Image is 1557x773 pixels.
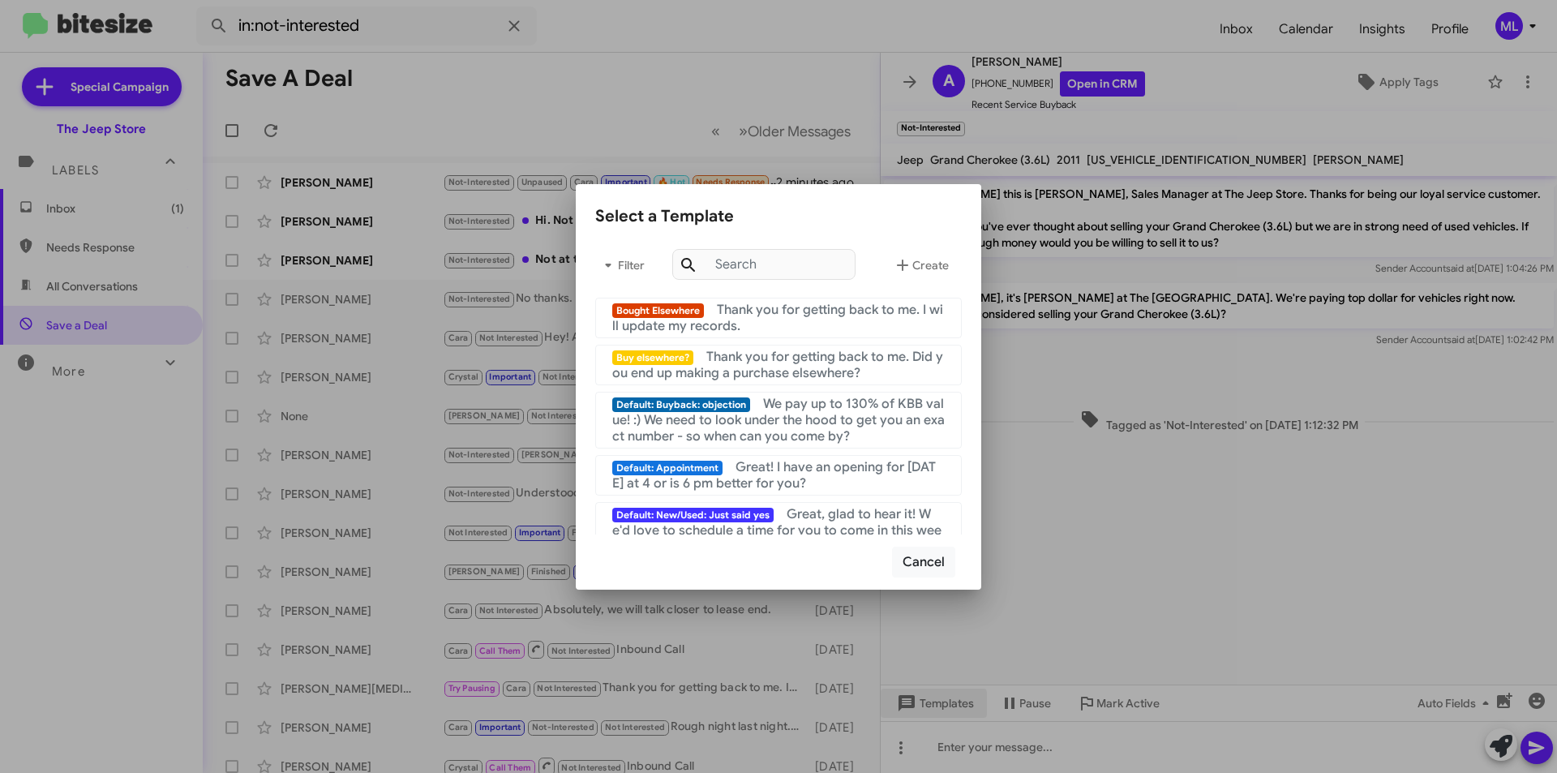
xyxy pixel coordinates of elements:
div: Select a Template [595,204,962,230]
span: Buy elsewhere? [612,350,693,365]
button: Cancel [892,547,955,578]
span: Great! I have an opening for [DATE] at 4 or is 6 pm better for you? [612,459,936,492]
span: We pay up to 130% of KBB value! :) We need to look under the hood to get you an exact number - so... [612,396,945,444]
span: Default: Appointment [612,461,723,475]
button: Filter [595,246,647,285]
span: Default: Buyback: objection [612,397,750,412]
span: Create [893,251,949,280]
input: Search [672,249,856,280]
span: Bought Elsewhere [612,303,704,318]
span: Thank you for getting back to me. Did you end up making a purchase elsewhere? [612,349,943,381]
span: Default: New/Used: Just said yes [612,508,774,522]
span: Thank you for getting back to me. I will update my records. [612,302,943,334]
span: Filter [595,251,647,280]
button: Create [880,246,962,285]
